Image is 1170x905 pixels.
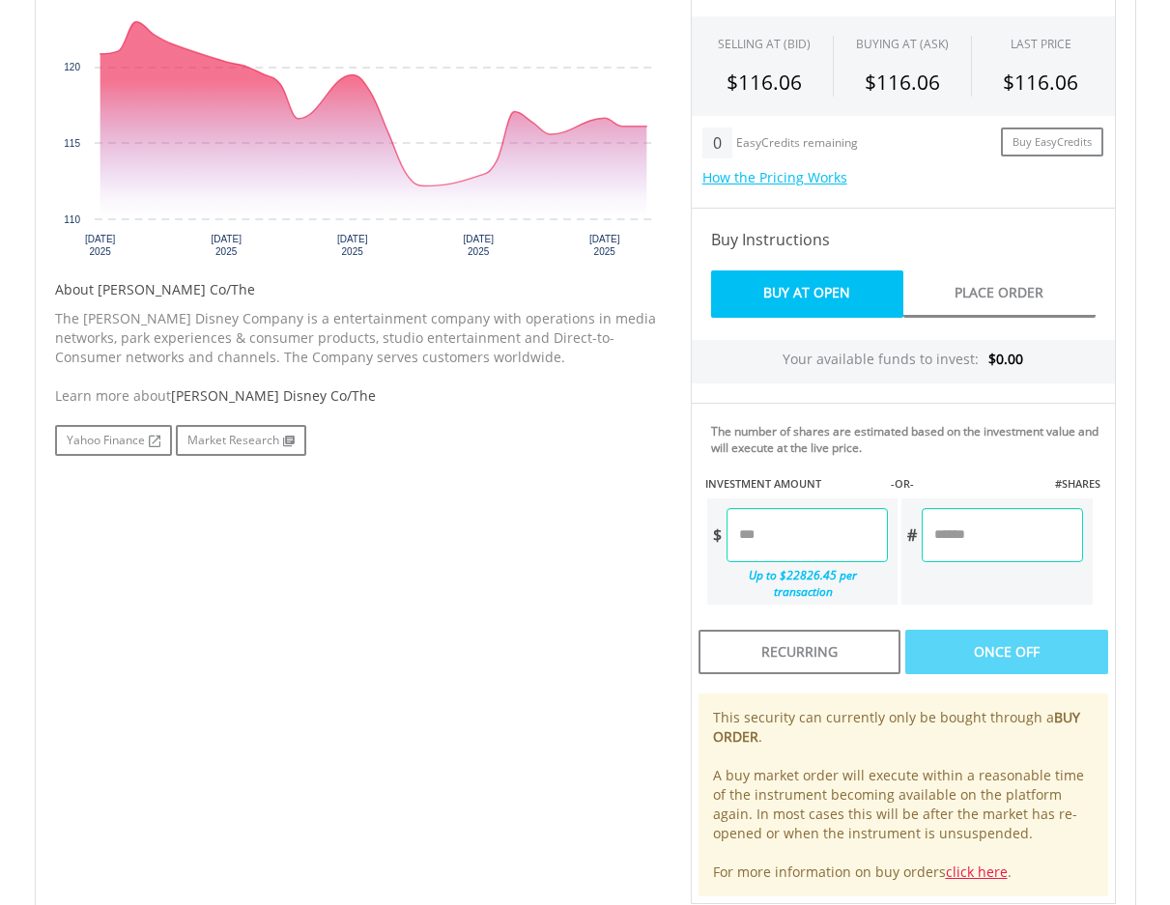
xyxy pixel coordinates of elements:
div: Your available funds to invest: [692,340,1115,383]
a: How the Pricing Works [702,168,847,186]
text: [DATE] 2025 [588,234,619,257]
span: [PERSON_NAME] Disney Co/The [171,386,376,405]
b: BUY ORDER [713,708,1080,746]
label: #SHARES [1055,476,1100,492]
span: $116.06 [727,69,802,96]
text: [DATE] 2025 [84,234,115,257]
p: The [PERSON_NAME] Disney Company is a entertainment company with operations in media networks, pa... [55,309,662,367]
div: $ [707,508,727,562]
a: Buy At Open [711,270,903,318]
text: [DATE] 2025 [336,234,367,257]
a: Yahoo Finance [55,425,172,456]
text: 110 [64,214,80,225]
div: EasyCredits remaining [736,136,858,153]
span: BUYING AT (ASK) [856,36,949,52]
div: # [901,508,922,562]
text: 120 [64,62,80,72]
a: click here [946,863,1008,881]
div: SELLING AT (BID) [718,36,811,52]
div: This security can currently only be bought through a . A buy market order will execute within a r... [699,693,1108,896]
div: 0 [702,127,732,158]
h4: Buy Instructions [711,228,1096,251]
div: Learn more about [55,386,662,406]
a: Buy EasyCredits [1001,127,1103,157]
h5: About [PERSON_NAME] Co/The [55,280,662,299]
div: LAST PRICE [1011,36,1071,52]
div: The number of shares are estimated based on the investment value and will execute at the live price. [711,423,1107,456]
div: Recurring [699,630,900,674]
div: Up to $22826.45 per transaction [707,562,889,605]
label: -OR- [891,476,914,492]
text: [DATE] 2025 [463,234,494,257]
text: 115 [64,138,80,149]
div: Once Off [905,630,1107,674]
span: $116.06 [865,69,940,96]
label: INVESTMENT AMOUNT [705,476,821,492]
text: [DATE] 2025 [211,234,242,257]
span: $116.06 [1003,69,1078,96]
span: $0.00 [988,350,1023,368]
a: Place Order [903,270,1096,318]
a: Market Research [176,425,306,456]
